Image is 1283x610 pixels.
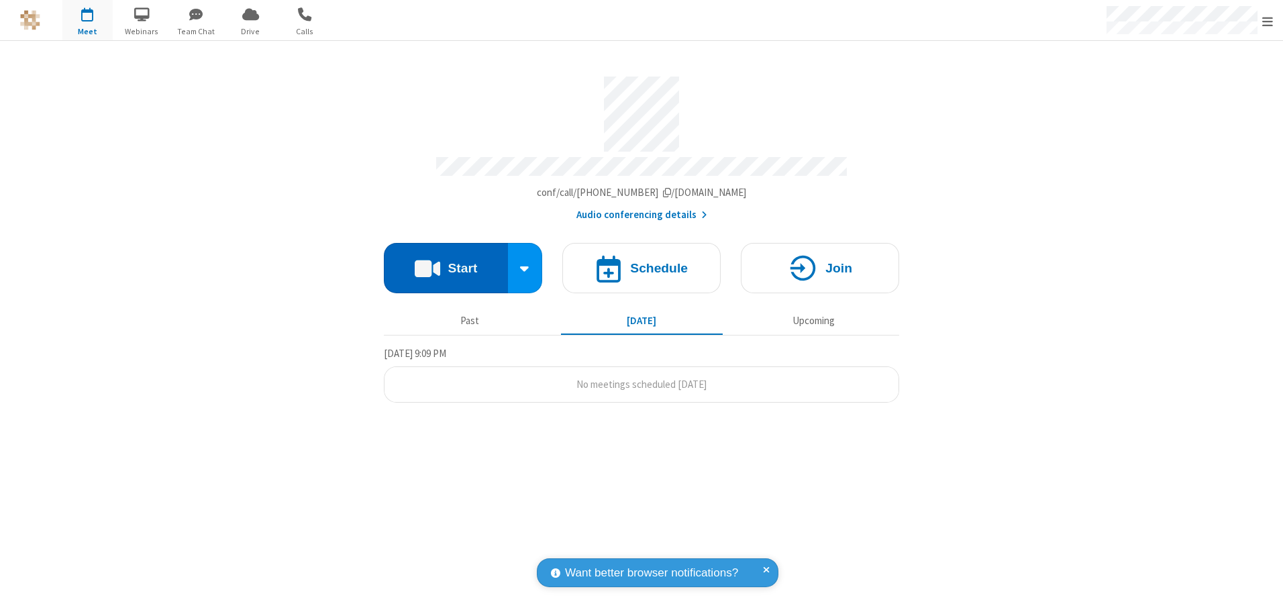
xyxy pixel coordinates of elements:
span: Meet [62,26,113,38]
h4: Start [448,262,477,274]
h4: Join [825,262,852,274]
button: Schedule [562,243,721,293]
span: Webinars [117,26,167,38]
h4: Schedule [630,262,688,274]
button: Copy my meeting room linkCopy my meeting room link [537,185,747,201]
button: Past [389,308,551,334]
div: Start conference options [508,243,543,293]
section: Account details [384,66,899,223]
button: Audio conferencing details [576,207,707,223]
span: [DATE] 9:09 PM [384,347,446,360]
span: Team Chat [171,26,221,38]
button: Start [384,243,508,293]
button: Join [741,243,899,293]
button: Upcoming [733,308,894,334]
img: QA Selenium DO NOT DELETE OR CHANGE [20,10,40,30]
section: Today's Meetings [384,346,899,403]
button: [DATE] [561,308,723,334]
span: Calls [280,26,330,38]
span: Drive [225,26,276,38]
span: Want better browser notifications? [565,564,738,582]
span: Copy my meeting room link [537,186,747,199]
span: No meetings scheduled [DATE] [576,378,707,391]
